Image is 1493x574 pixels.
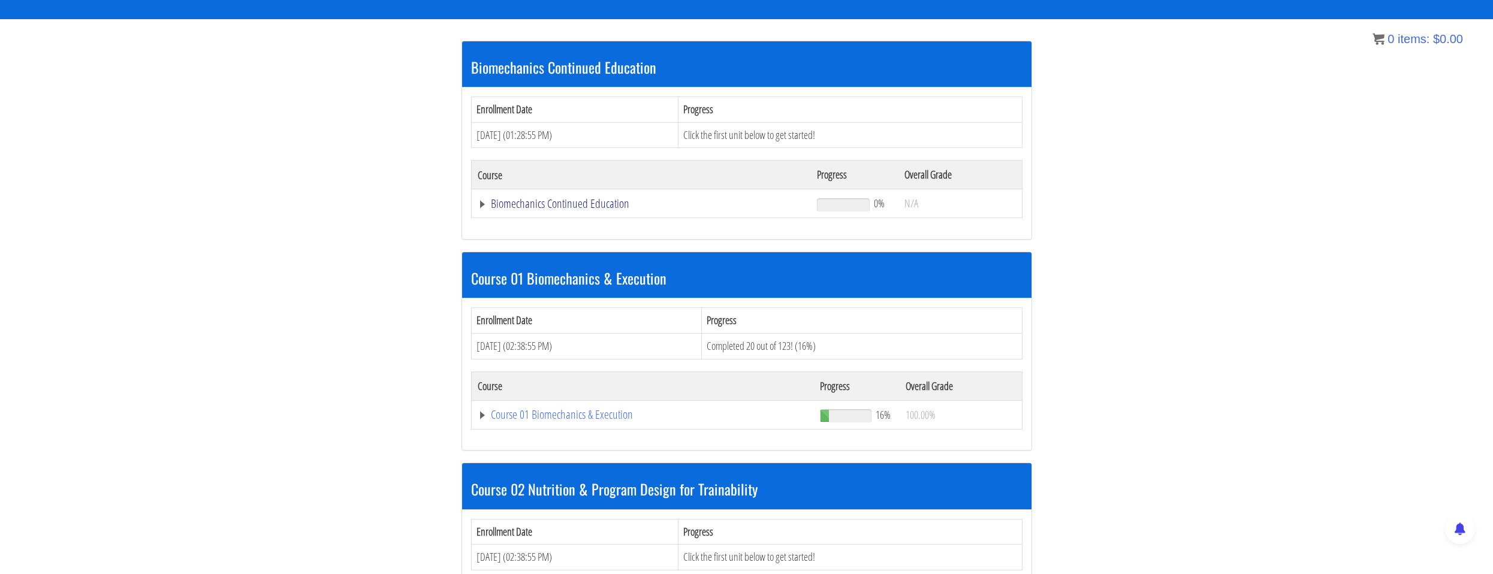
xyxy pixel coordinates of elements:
[701,308,1022,334] th: Progress
[471,371,814,400] th: Course
[471,59,1023,75] h3: Biomechanics Continued Education
[471,308,701,334] th: Enrollment Date
[1388,32,1394,46] span: 0
[876,408,891,421] span: 16%
[874,197,885,210] span: 0%
[900,400,1022,429] td: 100.00%
[898,189,1022,218] td: N/A
[471,161,811,189] th: Course
[701,333,1022,359] td: Completed 20 out of 123! (16%)
[1398,32,1429,46] span: items:
[900,371,1022,400] th: Overall Grade
[471,333,701,359] td: [DATE] (02:38:55 PM)
[478,409,809,421] a: Course 01 Biomechanics & Execution
[811,161,898,189] th: Progress
[678,96,1022,122] th: Progress
[471,96,678,122] th: Enrollment Date
[471,519,678,545] th: Enrollment Date
[1433,32,1463,46] bdi: 0.00
[898,161,1022,189] th: Overall Grade
[471,270,1023,286] h3: Course 01 Biomechanics & Execution
[1373,32,1463,46] a: 0 items: $0.00
[678,519,1022,545] th: Progress
[478,198,806,210] a: Biomechanics Continued Education
[678,122,1022,148] td: Click the first unit below to get started!
[471,122,678,148] td: [DATE] (01:28:55 PM)
[1373,33,1385,45] img: icon11.png
[678,545,1022,570] td: Click the first unit below to get started!
[471,545,678,570] td: [DATE] (02:38:55 PM)
[814,371,900,400] th: Progress
[471,481,1023,497] h3: Course 02 Nutrition & Program Design for Trainability
[1433,32,1440,46] span: $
